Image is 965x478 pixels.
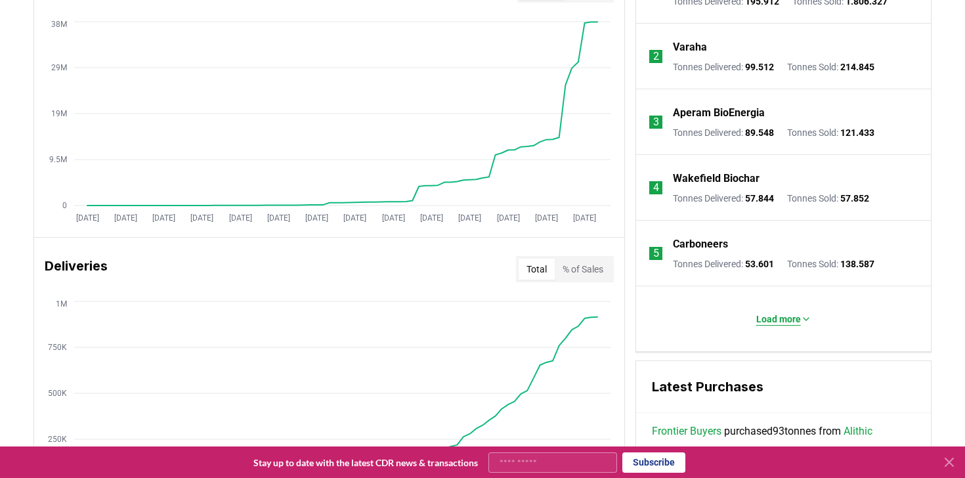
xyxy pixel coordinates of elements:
p: Tonnes Delivered : [673,60,774,74]
a: Carboneers [673,236,728,252]
tspan: [DATE] [229,213,252,223]
tspan: 0 [62,201,67,210]
a: Frontier Buyers [652,424,721,439]
a: Aperam BioEnergia [673,105,765,121]
tspan: 29M [51,63,67,72]
tspan: [DATE] [305,213,328,223]
span: 53.601 [745,259,774,269]
p: 3 [653,114,659,130]
tspan: [DATE] [420,213,443,223]
p: Load more [756,313,801,326]
p: Tonnes Sold : [787,60,874,74]
tspan: [DATE] [267,213,290,223]
button: % of Sales [555,259,611,280]
tspan: [DATE] [76,213,99,223]
tspan: [DATE] [152,213,175,223]
tspan: [DATE] [114,213,137,223]
p: Tonnes Delivered : [673,126,774,139]
tspan: 9.5M [49,155,67,164]
tspan: [DATE] [458,213,481,223]
span: 121.433 [840,127,874,138]
tspan: 500K [48,389,67,398]
tspan: 38M [51,20,67,29]
span: 89.548 [745,127,774,138]
span: 99.512 [745,62,774,72]
span: purchased 93 tonnes from [652,424,872,439]
tspan: 19M [51,109,67,118]
p: Tonnes Sold : [787,126,874,139]
a: Varaha [673,39,707,55]
span: 214.845 [840,62,874,72]
tspan: 250K [48,435,67,444]
p: Tonnes Delivered : [673,257,774,271]
a: Wakefield Biochar [673,171,760,186]
p: Tonnes Sold : [787,192,869,205]
span: 138.587 [840,259,874,269]
p: 5 [653,246,659,261]
tspan: [DATE] [535,213,558,223]
tspan: 750K [48,343,67,352]
tspan: 1M [56,299,67,309]
button: Load more [746,306,822,332]
tspan: [DATE] [497,213,520,223]
tspan: [DATE] [343,213,366,223]
span: 57.852 [840,193,869,204]
p: Tonnes Delivered : [673,192,774,205]
button: Total [519,259,555,280]
h3: Deliveries [45,256,108,282]
h3: Latest Purchases [652,377,915,397]
tspan: [DATE] [573,213,596,223]
tspan: [DATE] [382,213,405,223]
p: 2 [653,49,659,64]
p: 4 [653,180,659,196]
a: Alithic [844,424,872,439]
tspan: [DATE] [190,213,213,223]
span: 57.844 [745,193,774,204]
p: Tonnes Sold : [787,257,874,271]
